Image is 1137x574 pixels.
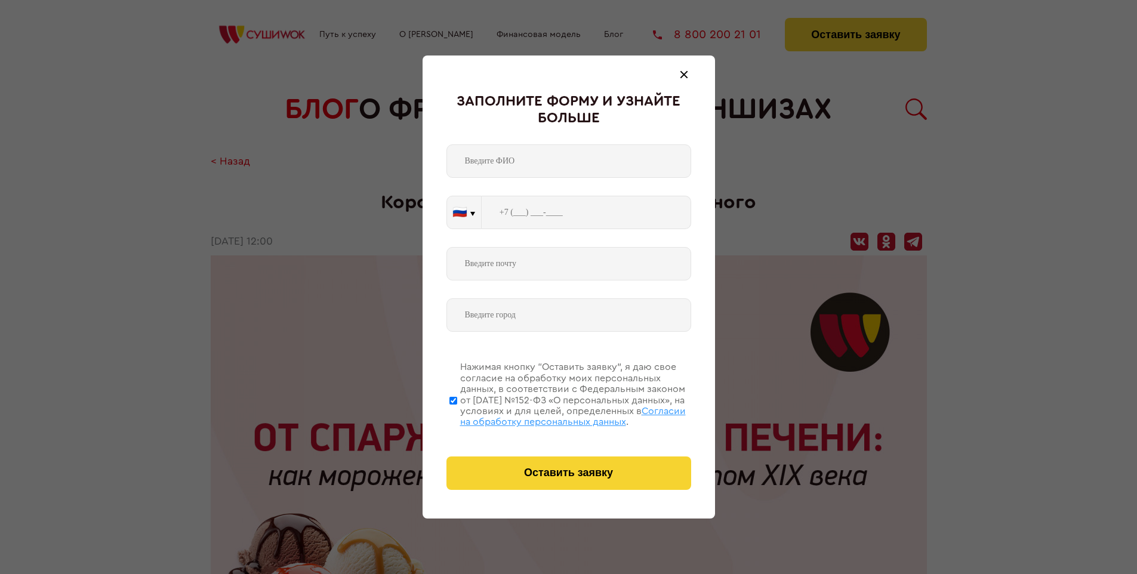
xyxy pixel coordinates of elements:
[446,298,691,332] input: Введите город
[460,362,691,427] div: Нажимая кнопку “Оставить заявку”, я даю свое согласие на обработку моих персональных данных, в со...
[446,94,691,126] div: Заполните форму и узнайте больше
[446,247,691,280] input: Введите почту
[447,196,481,229] button: 🇷🇺
[482,196,691,229] input: +7 (___) ___-____
[446,456,691,490] button: Оставить заявку
[460,406,686,427] span: Согласии на обработку персональных данных
[446,144,691,178] input: Введите ФИО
